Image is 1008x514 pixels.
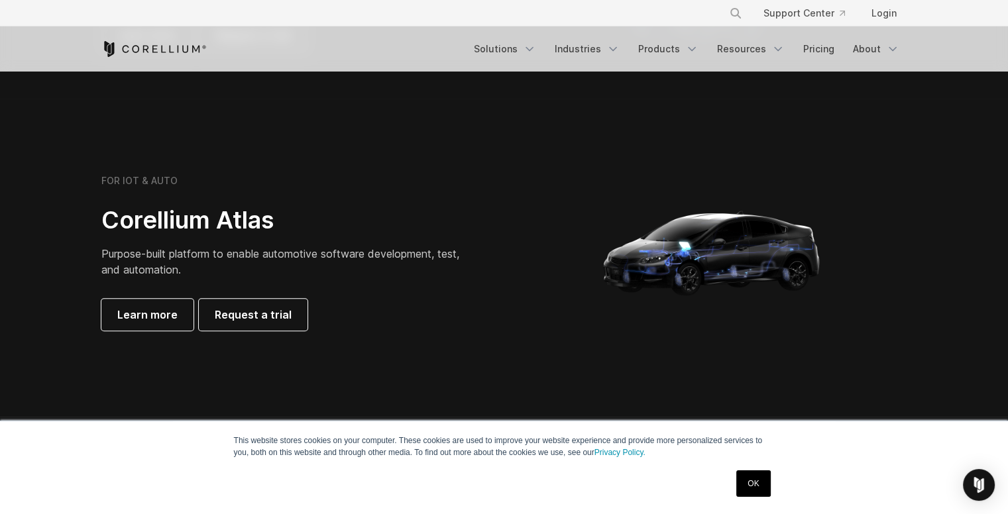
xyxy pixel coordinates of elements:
[547,37,628,61] a: Industries
[861,1,907,25] a: Login
[594,448,645,457] a: Privacy Policy.
[117,307,178,323] span: Learn more
[713,1,907,25] div: Navigation Menu
[101,299,194,331] a: Learn more
[215,307,292,323] span: Request a trial
[736,470,770,497] a: OK
[845,37,907,61] a: About
[630,37,706,61] a: Products
[101,205,473,235] h2: Corellium Atlas
[101,41,207,57] a: Corellium Home
[795,37,842,61] a: Pricing
[101,175,178,187] h6: FOR IOT & AUTO
[963,469,995,501] div: Open Intercom Messenger
[234,435,775,458] p: This website stores cookies on your computer. These cookies are used to improve your website expe...
[101,247,459,276] span: Purpose-built platform to enable automotive software development, test, and automation.
[753,1,856,25] a: Support Center
[709,37,793,61] a: Resources
[199,299,308,331] a: Request a trial
[580,120,845,385] img: Corellium_Hero_Atlas_alt
[466,37,907,61] div: Navigation Menu
[466,37,544,61] a: Solutions
[724,1,748,25] button: Search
